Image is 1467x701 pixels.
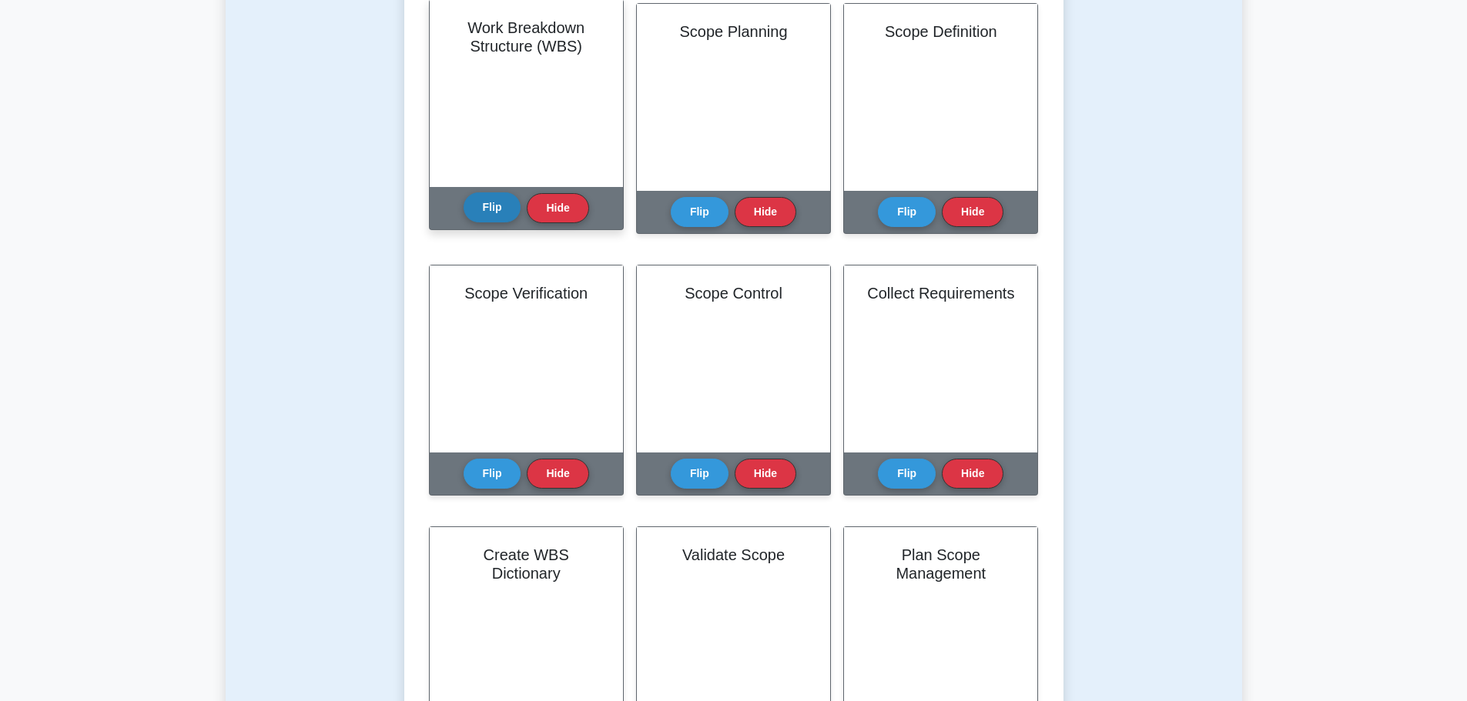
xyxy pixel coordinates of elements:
[655,546,812,564] h2: Validate Scope
[655,284,812,302] h2: Scope Control
[862,284,1019,302] h2: Collect Requirements
[942,197,1003,227] button: Hide
[655,22,812,41] h2: Scope Planning
[942,459,1003,489] button: Hide
[527,459,588,489] button: Hide
[862,546,1019,582] h2: Plan Scope Management
[735,197,796,227] button: Hide
[878,197,936,227] button: Flip
[448,284,605,302] h2: Scope Verification
[735,459,796,489] button: Hide
[527,193,588,223] button: Hide
[464,192,521,222] button: Flip
[448,18,605,55] h2: Work Breakdown Structure (WBS)
[862,22,1019,41] h2: Scope Definition
[448,546,605,582] h2: Create WBS Dictionary
[878,459,936,489] button: Flip
[464,459,521,489] button: Flip
[671,459,728,489] button: Flip
[671,197,728,227] button: Flip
